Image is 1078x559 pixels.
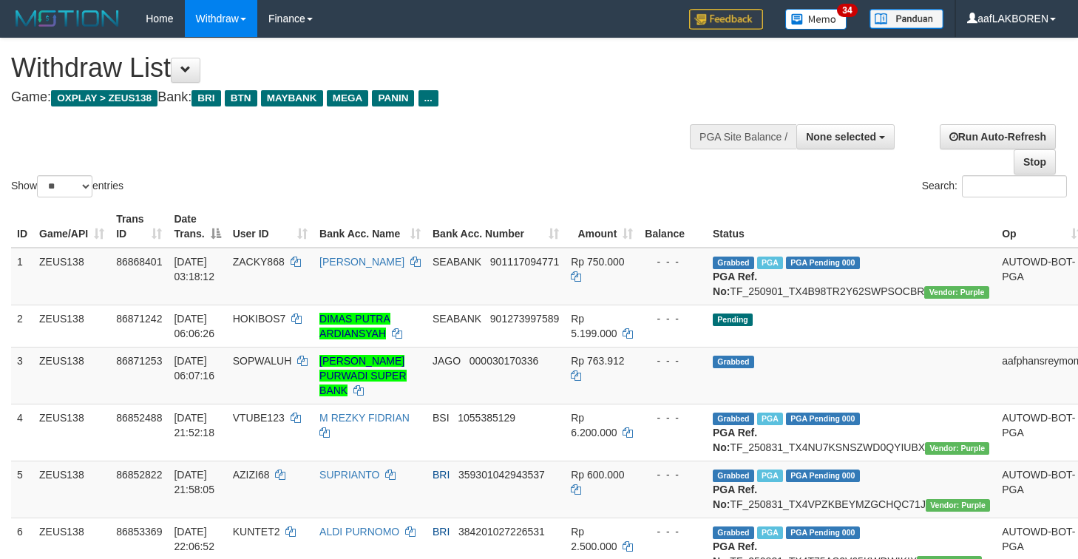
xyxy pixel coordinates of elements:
span: [DATE] 06:06:26 [174,313,214,339]
span: Vendor URL: https://trx4.1velocity.biz [925,442,989,455]
td: ZEUS138 [33,305,110,347]
span: Copy 901117094771 to clipboard [490,256,559,268]
span: BRI [433,469,450,481]
span: ... [418,90,438,106]
span: SEABANK [433,313,481,325]
td: 2 [11,305,33,347]
div: PGA Site Balance / [690,124,796,149]
span: Grabbed [713,526,754,539]
td: TF_250831_TX4VPZKBEYMZGCHQC71J [707,461,996,518]
td: 1 [11,248,33,305]
th: Status [707,206,996,248]
span: OXPLAY > ZEUS138 [51,90,157,106]
td: 3 [11,347,33,404]
span: [DATE] 21:52:18 [174,412,214,438]
td: ZEUS138 [33,461,110,518]
span: PGA Pending [786,413,860,425]
span: Copy 384201027226531 to clipboard [458,526,545,538]
span: Copy 359301042943537 to clipboard [458,469,545,481]
span: PGA Pending [786,257,860,269]
span: 86871253 [116,355,162,367]
img: Feedback.jpg [689,9,763,30]
span: BTN [225,90,257,106]
span: Grabbed [713,257,754,269]
a: DIMAS PUTRA ARDIANSYAH [319,313,390,339]
b: PGA Ref. No: [713,484,757,510]
th: User ID: activate to sort column ascending [227,206,313,248]
th: Bank Acc. Number: activate to sort column ascending [427,206,565,248]
th: ID [11,206,33,248]
span: [DATE] 21:58:05 [174,469,214,495]
th: Amount: activate to sort column ascending [565,206,639,248]
span: Copy 1055385129 to clipboard [458,412,515,424]
span: PANIN [372,90,414,106]
span: [DATE] 06:07:16 [174,355,214,382]
span: Vendor URL: https://trx4.1velocity.biz [926,499,990,512]
span: Marked by aaftrukkakada [757,257,783,269]
h1: Withdraw List [11,53,704,83]
span: Grabbed [713,413,754,425]
span: Vendor URL: https://trx4.1velocity.biz [924,286,989,299]
span: BSI [433,412,450,424]
span: BRI [433,526,450,538]
span: 86853369 [116,526,162,538]
a: [PERSON_NAME] PURWADI SUPER BANK [319,355,406,396]
td: TF_250831_TX4NU7KSNSZWD0QYIUBX [707,404,996,461]
span: MAYBANK [261,90,323,106]
select: Showentries [37,175,92,197]
span: AZIZI68 [233,469,270,481]
span: SOPWALUH [233,355,292,367]
span: 86852488 [116,412,162,424]
div: - - - [645,524,701,539]
span: Marked by aaftrukkakada [757,526,783,539]
span: Marked by aaftrukkakada [757,470,783,482]
label: Show entries [11,175,123,197]
div: - - - [645,353,701,368]
td: ZEUS138 [33,404,110,461]
th: Balance [639,206,707,248]
span: [DATE] 03:18:12 [174,256,214,282]
b: PGA Ref. No: [713,271,757,297]
span: HOKIBOS7 [233,313,286,325]
span: [DATE] 22:06:52 [174,526,214,552]
span: BRI [191,90,220,106]
b: PGA Ref. No: [713,427,757,453]
span: Pending [713,314,753,326]
div: - - - [645,410,701,425]
label: Search: [922,175,1067,197]
input: Search: [962,175,1067,197]
a: Stop [1014,149,1056,175]
th: Bank Acc. Name: activate to sort column ascending [313,206,427,248]
div: - - - [645,254,701,269]
span: VTUBE123 [233,412,285,424]
span: Grabbed [713,356,754,368]
span: None selected [806,131,876,143]
span: KUNTET2 [233,526,280,538]
a: [PERSON_NAME] [319,256,404,268]
span: Grabbed [713,470,754,482]
span: 86871242 [116,313,162,325]
td: 4 [11,404,33,461]
span: Copy 000030170336 to clipboard [469,355,538,367]
td: 5 [11,461,33,518]
span: 86852822 [116,469,162,481]
span: ZACKY868 [233,256,285,268]
span: SEABANK [433,256,481,268]
a: M REZKY FIDRIAN [319,412,410,424]
span: PGA Pending [786,470,860,482]
span: Rp 5.199.000 [571,313,617,339]
span: Rp 763.912 [571,355,624,367]
span: Rp 750.000 [571,256,624,268]
th: Date Trans.: activate to sort column descending [168,206,226,248]
span: PGA Pending [786,526,860,539]
a: Run Auto-Refresh [940,124,1056,149]
th: Trans ID: activate to sort column ascending [110,206,168,248]
h4: Game: Bank: [11,90,704,105]
span: Marked by aafsolysreylen [757,413,783,425]
th: Game/API: activate to sort column ascending [33,206,110,248]
button: None selected [796,124,895,149]
span: Rp 2.500.000 [571,526,617,552]
span: MEGA [327,90,369,106]
a: SUPRIANTO [319,469,379,481]
span: Copy 901273997589 to clipboard [490,313,559,325]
